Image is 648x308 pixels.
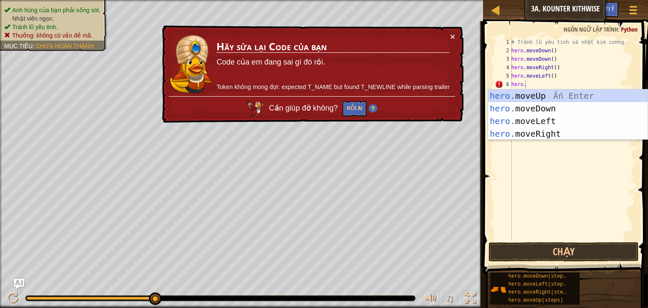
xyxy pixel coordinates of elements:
div: 7 [495,89,512,97]
span: hero.moveLeft(steps) [508,281,569,287]
span: Cần giúp đỡ không? [269,104,340,112]
button: × [450,32,455,41]
button: ♫ [444,291,458,308]
span: Tránh lũ yêu tinh. [12,24,58,30]
span: Ask AI [577,5,591,13]
span: Mục tiêu [4,43,32,49]
button: Ask AI [572,2,595,17]
div: 4 [495,63,512,72]
span: Chưa hoàn thành [36,43,94,49]
div: 2 [495,46,512,55]
button: Hỏi AI [343,101,367,116]
span: hero.moveUp(steps) [508,297,563,303]
img: duck_pender.png [169,35,211,94]
span: hero.moveRight(steps) [508,289,572,295]
span: Thưởng: không có vấn đề mã. [12,32,92,39]
span: : [32,43,36,49]
button: Ask AI [14,279,24,289]
li: Tránh lũ yêu tinh. [4,23,101,31]
div: 5 [495,72,512,80]
span: hero.moveDown(steps) [508,273,569,279]
button: Tùy chỉnh âm lượng [423,291,440,308]
div: 1 [495,38,512,46]
li: Anh hùng của bạn phải sống sót. [4,6,101,14]
button: Chạy [489,242,639,262]
p: Token không mong đợi: expected T_NAME but found T_NEWLINE while parsing trailer [216,83,449,92]
span: Python [621,25,637,33]
span: Ngôn ngữ lập trình [564,25,618,33]
span: Anh hùng của bạn phải sống sót. [12,7,101,14]
button: Bật tắt chế độ toàn màn hình [462,291,479,308]
img: AI [247,101,264,116]
p: Code của em đang sai gì đó rồi. [216,57,449,68]
button: Ctrl + P: Pause [4,291,21,308]
div: 3 [495,55,512,63]
img: portrait.png [490,281,506,297]
li: Thưởng: không có vấn đề mã. [4,31,101,40]
h3: Hãy sửa lại Code của bạn [216,41,449,53]
div: 6 [495,80,512,89]
span: : [618,25,621,33]
span: Gợi ý [599,5,614,13]
img: Hint [369,104,377,113]
button: Hiện game menu [623,2,644,22]
span: ♫ [445,292,454,305]
span: Nhặt viên ngọc. [12,15,54,22]
li: Nhặt viên ngọc. [4,14,101,23]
